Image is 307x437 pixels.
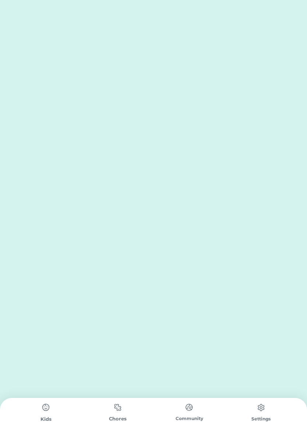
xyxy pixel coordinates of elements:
[110,400,125,415] img: type%3Dchores%2C%20state%3Ddefault.svg
[10,416,82,423] div: Kids
[39,400,53,415] img: type%3Dchores%2C%20state%3Ddefault.svg
[153,415,225,422] div: Community
[182,400,197,415] img: type%3Dchores%2C%20state%3Ddefault.svg
[82,415,154,423] div: Chores
[254,400,268,415] img: type%3Dchores%2C%20state%3Ddefault.svg
[225,416,297,422] div: Settings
